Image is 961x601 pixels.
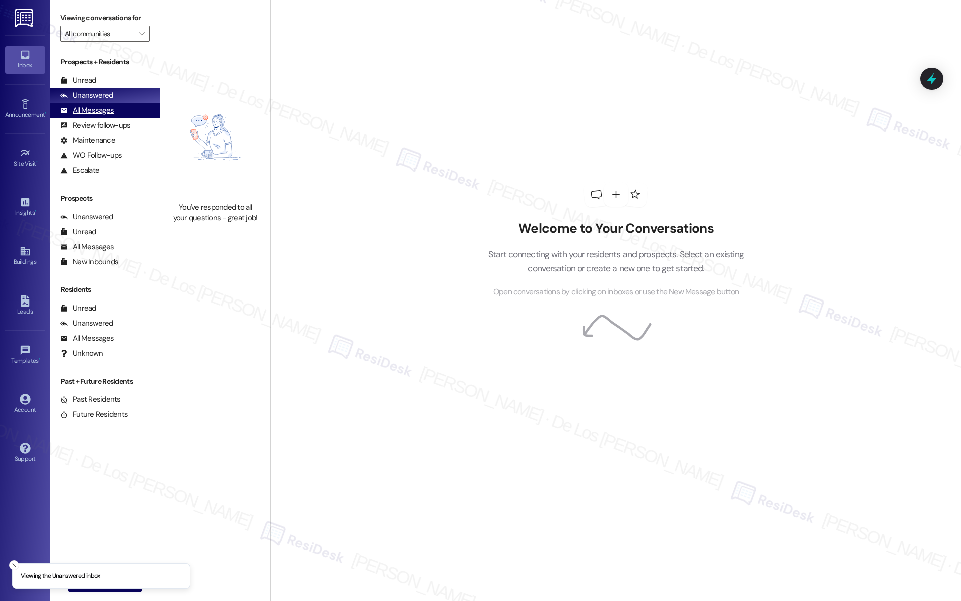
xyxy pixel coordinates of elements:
[60,105,114,116] div: All Messages
[60,242,114,252] div: All Messages
[60,303,96,314] div: Unread
[60,348,103,359] div: Unknown
[60,212,113,222] div: Unanswered
[472,247,759,276] p: Start connecting with your residents and prospects. Select an existing conversation or create a n...
[60,257,118,267] div: New Inbounds
[50,284,160,295] div: Residents
[35,208,36,215] span: •
[36,159,38,166] span: •
[5,243,45,270] a: Buildings
[5,46,45,73] a: Inbox
[60,10,150,26] label: Viewing conversations for
[171,202,259,224] div: You've responded to all your questions - great job!
[493,286,739,298] span: Open conversations by clicking on inboxes or use the New Message button
[50,57,160,67] div: Prospects + Residents
[50,376,160,387] div: Past + Future Residents
[60,120,130,131] div: Review follow-ups
[5,194,45,221] a: Insights •
[50,193,160,204] div: Prospects
[60,135,115,146] div: Maintenance
[15,9,35,27] img: ResiDesk Logo
[45,110,46,117] span: •
[60,409,128,420] div: Future Residents
[5,342,45,369] a: Templates •
[139,30,144,38] i: 
[5,391,45,418] a: Account
[472,221,759,237] h2: Welcome to Your Conversations
[60,150,122,161] div: WO Follow-ups
[65,26,134,42] input: All communities
[60,333,114,344] div: All Messages
[9,560,19,570] button: Close toast
[60,394,121,405] div: Past Residents
[5,145,45,172] a: Site Visit •
[5,292,45,320] a: Leads
[39,356,40,363] span: •
[5,440,45,467] a: Support
[60,165,99,176] div: Escalate
[60,90,113,101] div: Unanswered
[171,77,259,197] img: empty-state
[21,572,100,581] p: Viewing the Unanswered inbox
[60,227,96,237] div: Unread
[60,318,113,329] div: Unanswered
[60,75,96,86] div: Unread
